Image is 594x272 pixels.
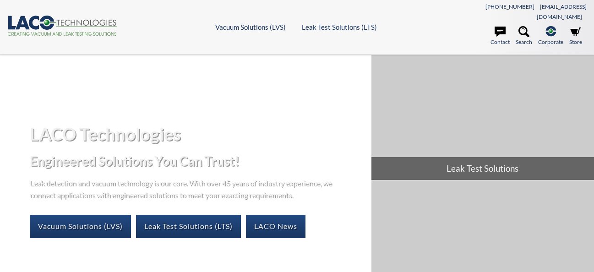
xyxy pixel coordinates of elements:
a: Vacuum Solutions (LVS) [30,215,131,238]
h1: LACO Technologies [30,123,364,145]
a: Leak Test Solutions [371,55,594,180]
a: Vacuum Solutions (LVS) [215,23,286,31]
span: Corporate [538,38,563,46]
h2: Engineered Solutions You Can Trust! [30,152,364,169]
a: Contact [490,26,510,46]
a: Leak Test Solutions (LTS) [136,215,241,238]
a: [EMAIL_ADDRESS][DOMAIN_NAME] [537,3,587,20]
p: Leak detection and vacuum technology is our core. With over 45 years of industry experience, we c... [30,177,337,200]
a: [PHONE_NUMBER] [485,3,534,10]
a: LACO News [246,215,305,238]
a: Store [569,26,582,46]
a: Search [516,26,532,46]
a: Leak Test Solutions (LTS) [302,23,377,31]
span: Leak Test Solutions [371,157,594,180]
